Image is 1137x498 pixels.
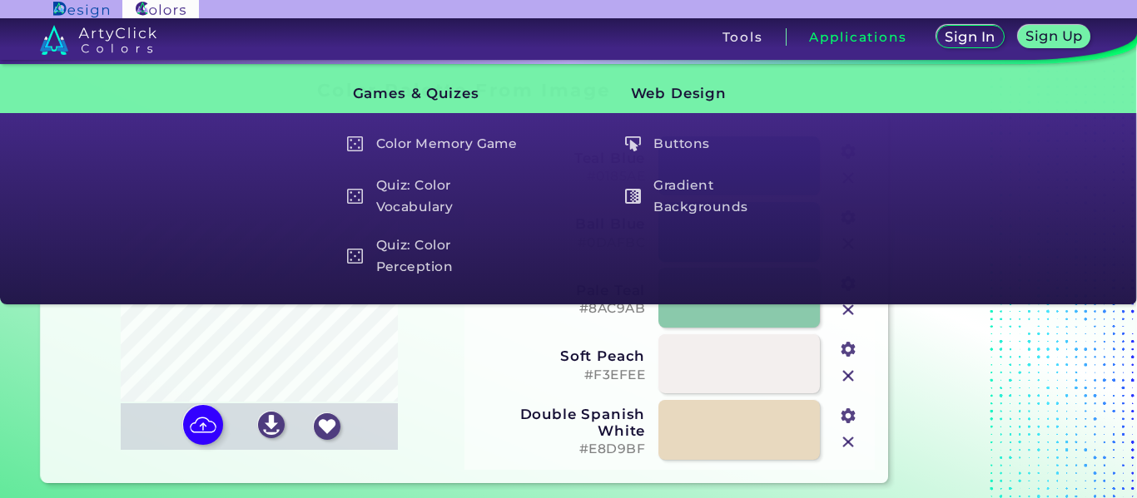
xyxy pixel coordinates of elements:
[347,136,363,152] img: icon_game_white.svg
[314,413,340,440] img: icon_favourite_white.svg
[946,30,994,43] h5: Sign In
[53,2,109,17] img: ArtyClick Design logo
[475,406,645,439] h3: Double Spanish White
[618,128,812,160] h5: Buttons
[837,365,859,387] img: icon_close.svg
[837,299,859,321] img: icon_close.svg
[475,367,645,383] h5: #F3EFEE
[837,431,859,453] img: icon_close.svg
[603,73,812,115] h3: Web Design
[40,25,157,55] img: logo_artyclick_colors_white.svg
[340,173,534,220] h5: Quiz: Color Vocabulary
[338,128,534,160] a: Color Memory Game
[618,173,812,220] h5: Gradient Backgrounds
[616,128,812,160] a: Buttons
[475,301,645,317] h5: #8AC9AB
[937,26,1003,48] a: Sign In
[1026,29,1081,42] h5: Sign Up
[340,128,534,160] h5: Color Memory Game
[625,189,641,205] img: icon_gradient_white.svg
[347,249,363,264] img: icon_game_white.svg
[809,31,906,43] h3: Applications
[1019,26,1090,48] a: Sign Up
[347,189,363,205] img: icon_game_white.svg
[325,73,534,115] h3: Games & Quizes
[625,136,641,152] img: icon_click_button_white.svg
[340,233,534,280] h5: Quiz: Color Perception
[616,173,812,220] a: Gradient Backgrounds
[338,173,534,220] a: Quiz: Color Vocabulary
[338,233,534,280] a: Quiz: Color Perception
[258,412,285,438] img: icon_download_white.svg
[475,348,645,364] h3: Soft Peach
[183,405,223,445] img: icon picture
[475,441,645,457] h5: #E8D9BF
[722,31,763,43] h3: Tools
